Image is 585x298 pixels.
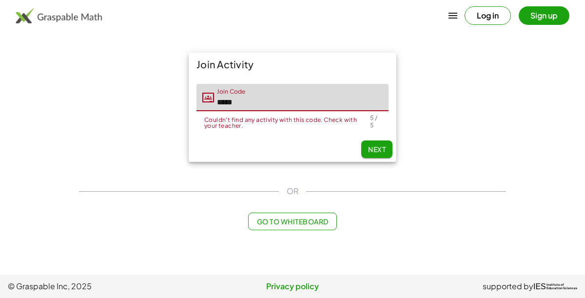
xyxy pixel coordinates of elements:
[519,6,569,25] button: Sign up
[8,280,197,292] span: © Graspable Inc, 2025
[287,185,298,197] span: OR
[248,213,336,230] button: Go to Whiteboard
[483,280,533,292] span: supported by
[533,280,577,292] a: IESInstitute ofEducation Sciences
[361,140,392,158] button: Next
[533,282,546,291] span: IES
[256,217,328,226] span: Go to Whiteboard
[465,6,511,25] button: Log in
[204,117,370,129] div: Couldn't find any activity with this code. Check with your teacher.
[197,280,387,292] a: Privacy policy
[189,53,396,76] div: Join Activity
[546,283,577,290] span: Institute of Education Sciences
[368,145,386,154] span: Next
[370,114,381,129] div: 5 / 5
